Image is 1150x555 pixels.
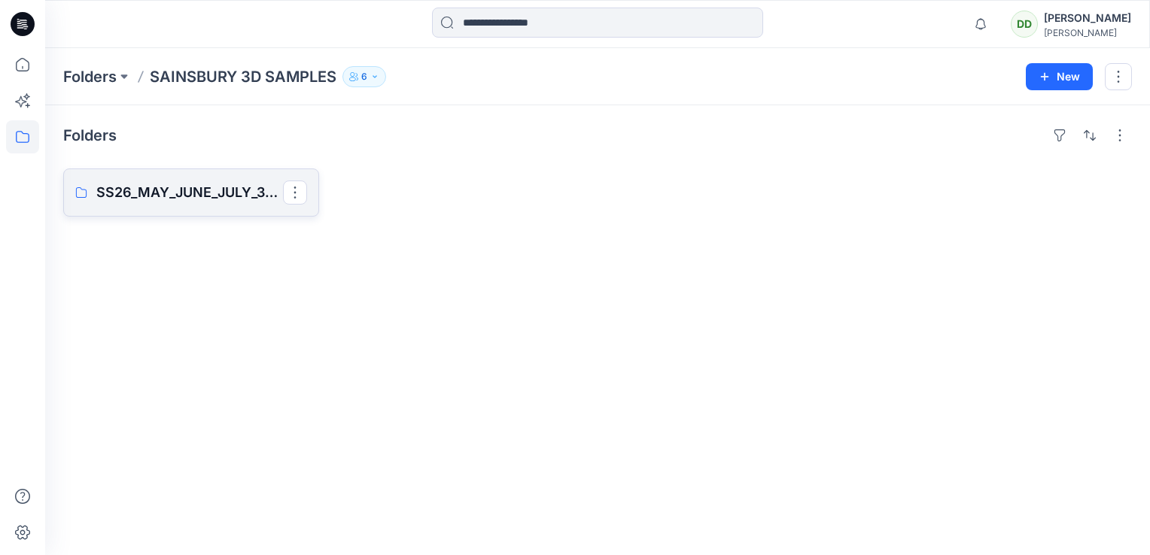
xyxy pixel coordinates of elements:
button: New [1026,63,1093,90]
p: SAINSBURY 3D SAMPLES [150,66,336,87]
button: 6 [342,66,386,87]
div: [PERSON_NAME] [1044,9,1131,27]
div: DD [1011,11,1038,38]
div: [PERSON_NAME] [1044,27,1131,38]
a: SS26_MAY_JUNE_JULY_3D SAMPLES [63,168,319,217]
a: Folders [63,66,117,87]
p: 6 [361,68,367,85]
h4: Folders [63,126,117,144]
p: SS26_MAY_JUNE_JULY_3D SAMPLES [96,182,283,203]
